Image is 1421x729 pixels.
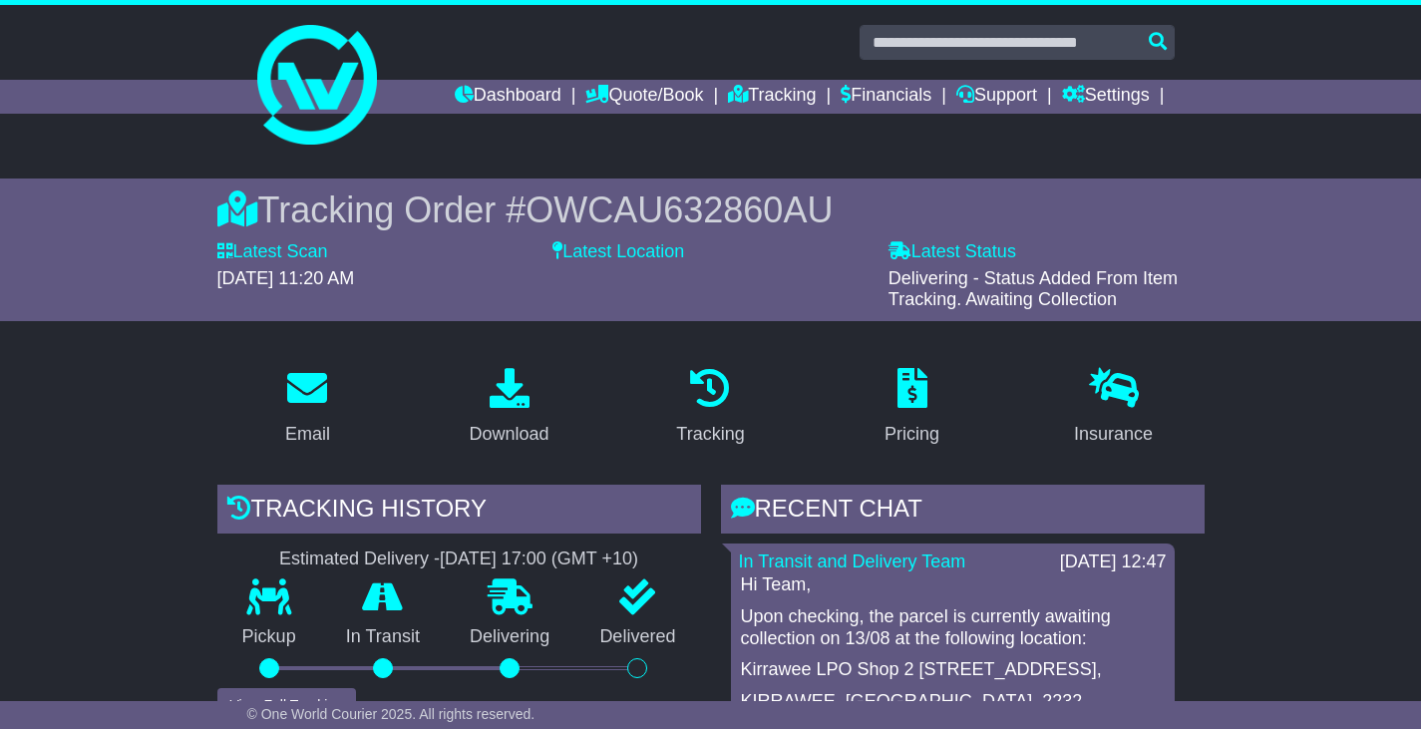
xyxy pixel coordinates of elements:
[841,80,931,114] a: Financials
[739,551,966,571] a: In Transit and Delivery Team
[445,626,574,648] p: Delivering
[574,626,700,648] p: Delivered
[526,189,833,230] span: OWCAU632860AU
[440,548,638,570] div: [DATE] 17:00 (GMT +10)
[217,188,1205,231] div: Tracking Order #
[663,361,757,455] a: Tracking
[741,606,1165,649] p: Upon checking, the parcel is currently awaiting collection on 13/08 at the following location:
[217,241,328,263] label: Latest Scan
[217,268,355,288] span: [DATE] 11:20 AM
[217,688,356,723] button: View Full Tracking
[956,80,1037,114] a: Support
[1061,361,1166,455] a: Insurance
[1074,421,1153,448] div: Insurance
[888,268,1178,310] span: Delivering - Status Added From Item Tracking. Awaiting Collection
[552,241,684,263] label: Latest Location
[888,241,1016,263] label: Latest Status
[247,706,535,722] span: © One World Courier 2025. All rights reserved.
[285,421,330,448] div: Email
[217,548,701,570] div: Estimated Delivery -
[469,421,548,448] div: Download
[272,361,343,455] a: Email
[741,574,1165,596] p: Hi Team,
[721,485,1205,539] div: RECENT CHAT
[217,485,701,539] div: Tracking history
[321,626,445,648] p: In Transit
[217,626,321,648] p: Pickup
[728,80,816,114] a: Tracking
[456,361,561,455] a: Download
[1060,551,1167,573] div: [DATE] 12:47
[455,80,561,114] a: Dashboard
[676,421,744,448] div: Tracking
[872,361,952,455] a: Pricing
[585,80,703,114] a: Quote/Book
[741,659,1165,681] p: Kirrawee LPO Shop 2 [STREET_ADDRESS],
[1062,80,1150,114] a: Settings
[741,691,1165,713] p: KIRRAWEE, [GEOGRAPHIC_DATA], 2232
[885,421,939,448] div: Pricing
